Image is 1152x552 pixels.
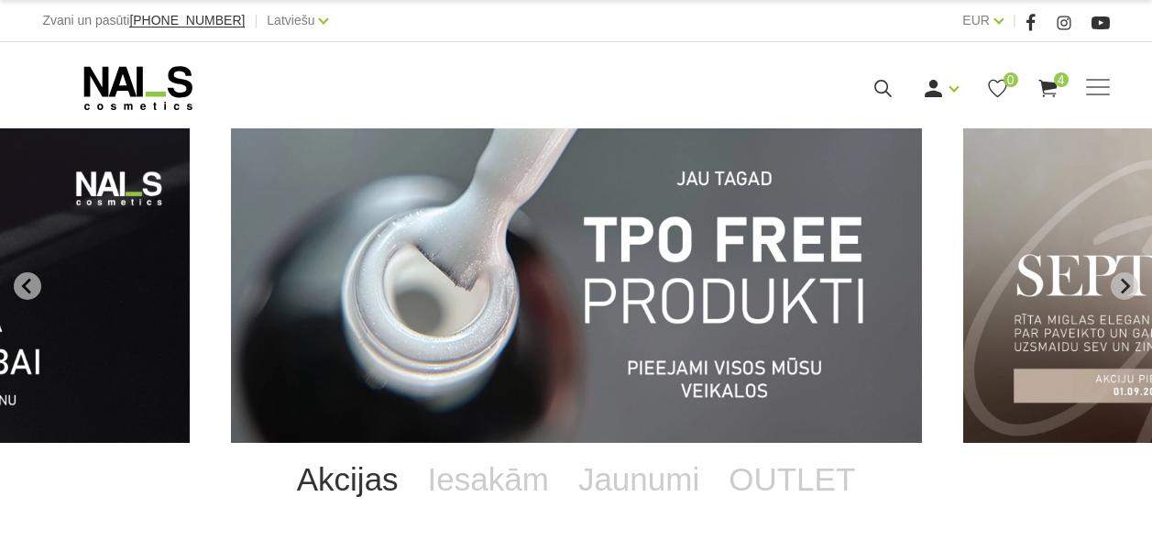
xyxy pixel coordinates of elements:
span: | [254,9,258,32]
a: [PHONE_NUMBER] [129,14,245,28]
button: Go to last slide [14,272,41,300]
a: Akcijas [282,443,413,516]
div: Zvani un pasūti [42,9,245,32]
span: [PHONE_NUMBER] [129,13,245,28]
a: Latviešu [267,9,314,31]
button: Next slide [1111,272,1138,300]
li: 1 of 11 [231,128,922,443]
span: | [1013,9,1016,32]
a: Jaunumi [564,443,714,516]
a: 0 [986,77,1009,100]
a: EUR [962,9,990,31]
span: 4 [1054,72,1069,87]
span: 0 [1004,72,1018,87]
a: OUTLET [714,443,870,516]
a: Iesakām [413,443,564,516]
a: 4 [1037,77,1059,100]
